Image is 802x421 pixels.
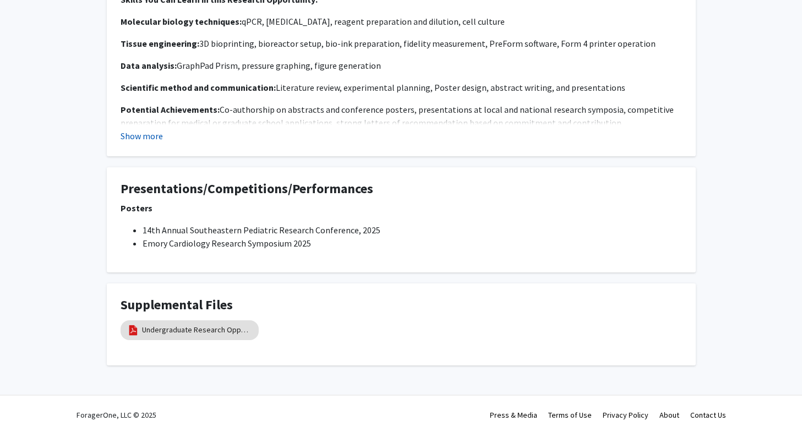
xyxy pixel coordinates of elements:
a: Undergraduate Research Opportunity [142,324,252,336]
strong: Scientific method and communication: [121,82,276,93]
iframe: Chat [8,371,47,413]
strong: Molecular biology techniques: [121,16,242,27]
h4: Presentations/Competitions/Performances [121,181,682,197]
a: Terms of Use [548,410,592,420]
a: About [659,410,679,420]
a: Privacy Policy [603,410,648,420]
button: Show more [121,129,163,143]
h4: Supplemental Files [121,297,682,313]
p: 3D bioprinting, bioreactor setup, bio-ink preparation, fidelity measurement, PreForm software, Fo... [121,37,682,50]
p: GraphPad Prism, pressure graphing, figure generation [121,59,682,72]
img: pdf_icon.png [127,324,139,336]
p: qPCR, [MEDICAL_DATA], reagent preparation and dilution, cell culture [121,15,682,28]
p: Co-authorship on abstracts and conference posters, presentations at local and national research s... [121,103,682,129]
strong: Posters [121,203,152,214]
strong: Potential Achievements: [121,104,220,115]
p: Literature review, experimental planning, Poster design, abstract writing, and presentations [121,81,682,94]
strong: Tissue engineering: [121,38,199,49]
strong: Data analysis: [121,60,177,71]
a: Contact Us [690,410,726,420]
li: 14th Annual Southeastern Pediatric Research Conference, 2025 [143,223,682,237]
a: Press & Media [490,410,537,420]
li: Emory Cardiology Research Symposium 2025 [143,237,682,250]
